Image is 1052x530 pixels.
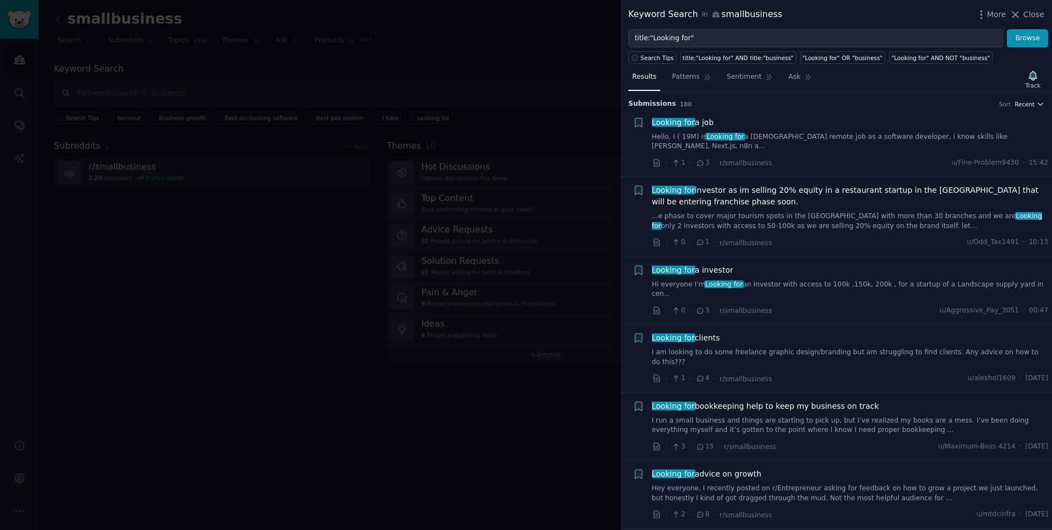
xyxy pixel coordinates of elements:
span: · [665,373,667,385]
span: · [1020,374,1022,383]
span: 1 [671,158,685,168]
span: · [689,373,692,385]
a: I am looking to do some freelance graphic design/branding but am struggling to find clients. Any ... [652,348,1049,367]
span: bookkeeping help to keep my business on track [652,401,879,412]
span: Recent [1015,100,1034,108]
a: ...e phase to cover major tourism spots in the [GEOGRAPHIC_DATA] with more than 30 branches and w... [652,212,1049,231]
span: Close [1023,9,1044,20]
span: · [714,157,716,169]
span: Patterns [672,72,699,82]
span: More [987,9,1006,20]
span: Looking for [652,212,1043,230]
span: 0 [671,306,685,316]
a: Looking forclients [652,332,720,344]
button: Browse [1007,29,1048,48]
span: Search Tips [640,54,674,62]
span: Looking for [651,402,696,410]
span: · [1020,442,1022,452]
span: · [665,237,667,248]
a: Looking fora job [652,117,714,128]
a: Looking fora investor [652,264,733,276]
span: · [689,509,692,521]
span: 15 [695,442,714,452]
a: Sentiment [723,68,777,91]
span: r/smallbusiness [720,375,772,383]
span: · [714,237,716,248]
a: Looking forinvestor as im selling 20% equity in a restaurant startup in the [GEOGRAPHIC_DATA] tha... [652,185,1049,208]
div: "Looking for" OR "business" [802,54,883,62]
span: a investor [652,264,733,276]
a: title:"Looking for" AND title:"business" [680,51,796,64]
a: Hi everyone I’mLooking foran Investor with access to 100k ,150k, 200k , for a startup of a Landsc... [652,280,1049,299]
span: investor as im selling 20% equity in a restaurant startup in the [GEOGRAPHIC_DATA] that will be e... [652,185,1049,208]
a: Looking forbookkeeping help to keep my business on track [652,401,879,412]
span: 10:13 [1029,237,1048,247]
span: u/alexhol1609 [967,374,1015,383]
span: · [717,441,720,452]
span: Looking for [651,266,696,274]
span: · [689,157,692,169]
span: Looking for [651,469,696,478]
button: Recent [1015,100,1044,108]
span: Submission s [628,99,676,109]
span: · [714,305,716,316]
span: 3 [671,442,685,452]
span: u/Odd_Tax1491 [967,237,1019,247]
span: Ask [788,72,801,82]
span: 2 [671,510,685,520]
span: · [1023,237,1025,247]
span: Looking for [704,280,744,288]
a: Hey everyone, I recently posted on r/Entrepreneur asking for feedback on how to grow a project we... [652,484,1049,503]
span: · [1023,158,1025,168]
span: a job [652,117,714,128]
a: "Looking for" AND NOT "business" [889,51,993,64]
div: Keyword Search smallbusiness [628,8,782,21]
span: 4 [695,374,709,383]
span: · [689,441,692,452]
span: advice on growth [652,468,761,480]
div: Sort [999,100,1011,108]
a: Ask [785,68,816,91]
span: 1 [671,374,685,383]
span: Looking for [651,186,696,194]
a: Patterns [668,68,715,91]
span: 0 [671,237,685,247]
span: u/mtdcinfra [976,510,1015,520]
a: I run a small business and things are starting to pick up, but I’ve realized my books are a mess.... [652,416,1049,435]
span: Results [632,72,656,82]
span: r/smallbusiness [720,511,772,519]
button: Close [1010,9,1044,20]
span: · [1020,510,1022,520]
span: u/Maximum-Boss-4214 [938,442,1016,452]
span: [DATE] [1026,374,1048,383]
span: 1 [695,237,709,247]
span: in [702,10,708,20]
span: r/smallbusiness [720,239,772,247]
button: Search Tips [628,51,676,64]
span: · [689,305,692,316]
div: "Looking for" AND NOT "business" [891,54,990,62]
span: r/smallbusiness [720,159,772,167]
a: Hello, I ( 19M) isLooking fora [DEMOGRAPHIC_DATA] remote job as a software developer, i know skil... [652,132,1049,152]
span: r/smallbusiness [724,443,776,451]
a: Looking foradvice on growth [652,468,761,480]
input: Try a keyword related to your business [628,29,1003,48]
span: Looking for [651,118,696,127]
button: More [976,9,1006,20]
span: · [714,509,716,521]
span: Looking for [651,333,696,342]
span: u/Aggressive_Pay_3051 [940,306,1019,316]
span: · [665,157,667,169]
span: · [1023,306,1025,316]
div: Track [1026,82,1040,89]
span: 8 [695,510,709,520]
span: · [665,509,667,521]
span: 3 [695,158,709,168]
span: u/Fine-Problem9430 [951,158,1018,168]
span: r/smallbusiness [720,307,772,315]
span: 15:42 [1029,158,1048,168]
span: 3 [695,306,709,316]
a: Results [628,68,660,91]
span: Sentiment [727,72,761,82]
span: · [714,373,716,385]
